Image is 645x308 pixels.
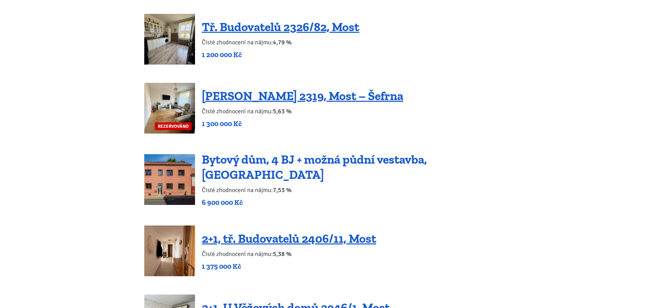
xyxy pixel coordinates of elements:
b: 5,38 % [273,250,292,258]
b: 4,79 % [273,39,292,46]
a: Tř. Budovatelů 2326/82, Most [202,20,359,34]
a: Bytový dům, 4 BJ + možná půdní vestavba, [GEOGRAPHIC_DATA] [202,152,427,182]
p: Čisté zhodnocení na nájmu: [202,185,501,195]
p: 1 300 000 Kč [202,119,403,128]
span: REZERVOVÁNO [155,122,192,130]
p: 1 375 000 Kč [202,262,376,271]
p: Čisté zhodnocení na nájmu: [202,106,403,116]
b: 7,53 % [273,186,292,194]
p: 1 200 000 Kč [202,50,359,60]
a: 2+1, tř. Budovatelů 2406/11, Most [202,231,376,246]
p: 6 900 000 Kč [202,198,501,207]
a: [PERSON_NAME] 2319, Most – Šefrna [202,89,403,103]
a: REZERVOVÁNO [144,83,195,134]
p: Čisté zhodnocení na nájmu: [202,249,376,259]
p: Čisté zhodnocení na nájmu: [202,38,359,47]
b: 5,63 % [273,108,292,115]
